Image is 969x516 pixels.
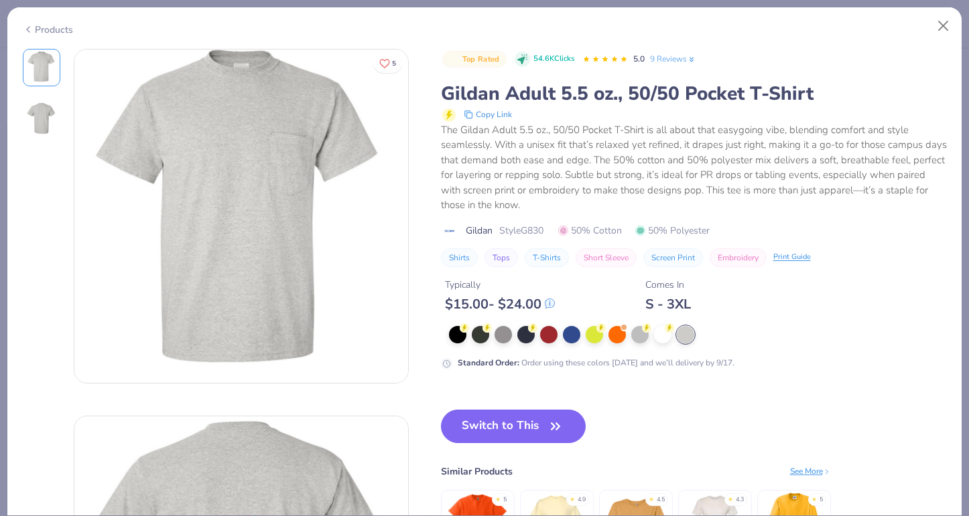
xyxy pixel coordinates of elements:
div: ★ [812,495,817,501]
div: $ 15.00 - $ 24.00 [445,296,555,313]
button: Screen Print [643,248,703,267]
button: Like [373,54,402,73]
div: 4.3 [736,495,744,505]
span: Gildan [466,224,493,238]
div: Comes In [645,278,691,292]
span: Style G830 [499,224,543,238]
div: 5 [503,495,507,505]
div: Order using these colors [DATE] and we’ll delivery by 9/17. [458,357,734,369]
img: Front [25,52,58,84]
img: brand logo [441,226,459,236]
button: T-Shirts [525,248,569,267]
span: 5 [392,60,396,67]
span: 50% Polyester [635,224,710,238]
span: 54.6K Clicks [533,54,574,65]
div: Print Guide [773,252,811,263]
span: 5.0 [633,54,645,64]
div: S - 3XL [645,296,691,313]
img: Front [74,50,408,383]
button: Short Sleeve [576,248,637,267]
div: 5 [820,495,823,505]
div: 4.9 [578,495,586,505]
button: Shirts [441,248,478,267]
strong: Standard Order : [458,357,519,368]
div: 4.5 [657,495,665,505]
div: See More [790,465,831,477]
button: Switch to This [441,410,586,443]
div: The Gildan Adult 5.5 oz., 50/50 Pocket T-Shirt is all about that easygoing vibe, blending comfort... [441,122,947,213]
div: 5.0 Stars [582,49,628,70]
div: Typically [445,278,555,292]
div: Products [23,23,73,37]
button: Embroidery [710,248,767,267]
img: Back [25,102,58,135]
div: ★ [570,495,575,501]
div: ★ [495,495,501,501]
button: Badge Button [442,51,507,68]
button: copy to clipboard [460,106,516,122]
span: 50% Cotton [558,224,622,238]
img: Top Rated sort [449,54,460,65]
a: 9 Reviews [650,53,696,65]
button: Close [931,13,956,39]
button: Tops [484,248,518,267]
div: Similar Products [441,464,513,479]
span: Top Rated [462,56,500,63]
div: ★ [649,495,654,501]
div: Gildan Adult 5.5 oz., 50/50 Pocket T-Shirt [441,81,947,106]
div: ★ [728,495,733,501]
